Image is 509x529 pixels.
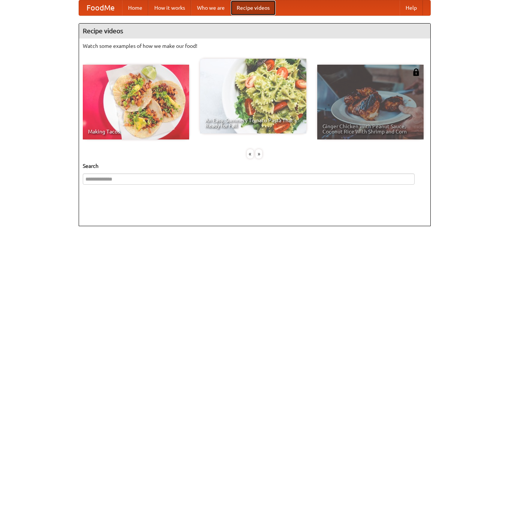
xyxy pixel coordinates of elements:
div: » [255,149,262,159]
a: Making Tacos [83,65,189,139]
a: Help [400,0,423,15]
a: FoodMe [79,0,122,15]
div: « [247,149,254,159]
a: Recipe videos [231,0,276,15]
span: Making Tacos [88,129,184,134]
img: 483408.png [412,68,420,76]
a: Who we are [191,0,231,15]
a: An Easy, Summery Tomato Pasta That's Ready for Fall [200,59,306,133]
a: Home [122,0,148,15]
a: How it works [148,0,191,15]
h5: Search [83,162,427,170]
h4: Recipe videos [79,24,430,39]
span: An Easy, Summery Tomato Pasta That's Ready for Fall [205,118,301,128]
p: Watch some examples of how we make our food! [83,42,427,50]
